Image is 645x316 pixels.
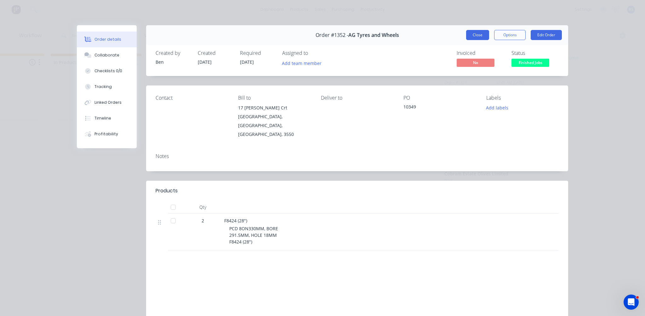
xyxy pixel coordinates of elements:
[531,30,562,40] button: Edit Order
[511,59,549,68] button: Finished Jobs
[240,59,254,65] span: [DATE]
[156,187,178,195] div: Products
[94,37,121,42] div: Order details
[316,32,348,38] span: Order #1352 -
[229,225,278,245] span: PCD 8ON330MM, BORE 291.5MM, HOLE 18MM F8424 (28")
[321,95,393,101] div: Deliver to
[279,59,325,67] button: Add team member
[77,79,137,95] button: Tracking
[348,32,399,38] span: AG Tyres and Wheels
[94,115,111,121] div: Timeline
[94,68,122,74] div: Checklists 0/0
[198,50,232,56] div: Created
[94,52,119,58] div: Collaborate
[156,153,559,159] div: Notes
[511,59,549,67] span: Finished Jobs
[486,95,559,101] div: Labels
[198,59,212,65] span: [DATE]
[77,126,137,142] button: Profitability
[238,95,311,101] div: Bill to
[282,50,345,56] div: Assigned to
[94,131,118,137] div: Profitability
[457,59,494,67] span: No
[282,59,325,67] button: Add team member
[156,59,190,65] div: Ben
[403,103,476,112] div: 10349
[457,50,504,56] div: Invoiced
[238,103,311,112] div: 17 [PERSON_NAME] Crt
[77,32,137,47] button: Order details
[466,30,489,40] button: Close
[624,295,639,310] iframe: Intercom live chat
[94,100,122,105] div: Linked Orders
[156,50,190,56] div: Created by
[77,63,137,79] button: Checklists 0/0
[482,103,511,112] button: Add labels
[77,95,137,110] button: Linked Orders
[238,103,311,139] div: 17 [PERSON_NAME] Crt[GEOGRAPHIC_DATA], [GEOGRAPHIC_DATA], [GEOGRAPHIC_DATA], 3550
[94,84,112,90] div: Tracking
[511,50,559,56] div: Status
[224,218,247,224] span: F8424 (28")
[403,95,476,101] div: PO
[156,95,228,101] div: Contact
[77,47,137,63] button: Collaborate
[238,112,311,139] div: [GEOGRAPHIC_DATA], [GEOGRAPHIC_DATA], [GEOGRAPHIC_DATA], 3550
[494,30,526,40] button: Options
[184,201,222,214] div: Qty
[202,217,204,224] span: 2
[240,50,275,56] div: Required
[77,110,137,126] button: Timeline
